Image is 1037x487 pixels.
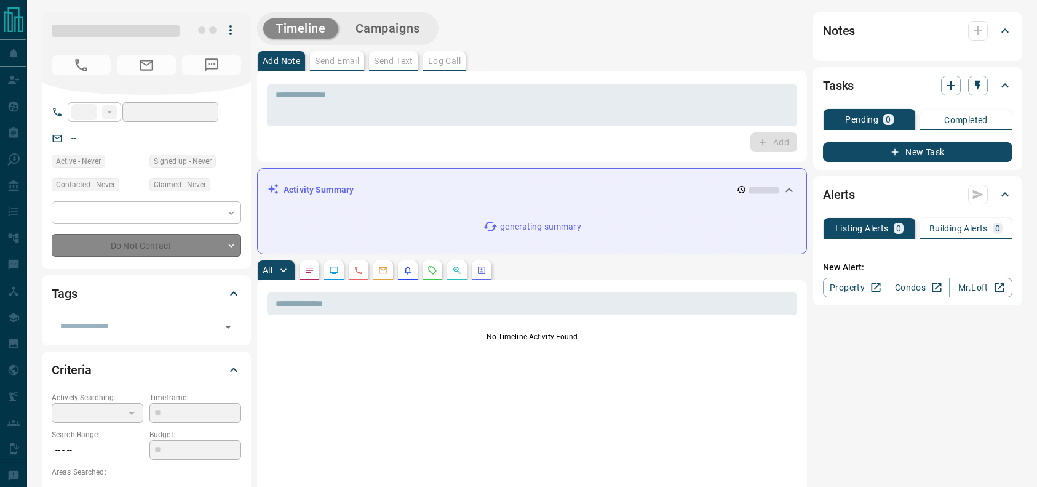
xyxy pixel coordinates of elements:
p: New Alert: [823,261,1012,274]
svg: Notes [304,265,314,275]
div: Do Not Contact [52,234,241,257]
svg: Emails [378,265,388,275]
a: -- [71,133,76,143]
p: Add Note [263,57,300,65]
svg: Calls [354,265,364,275]
h2: Criteria [52,360,92,380]
p: Timeframe: [149,392,241,403]
button: Open [220,318,237,336]
p: -- - -- [52,440,143,461]
p: All [263,266,272,275]
button: Campaigns [343,18,432,39]
h2: Notes [823,21,855,41]
span: Claimed - Never [154,179,206,191]
p: 0 [995,224,1000,233]
p: Building Alerts [929,224,988,233]
h2: Tasks [823,76,854,95]
div: Notes [823,16,1012,46]
svg: Requests [427,265,437,275]
div: Tasks [823,71,1012,100]
p: Search Range: [52,429,143,440]
div: Criteria [52,355,241,385]
p: Completed [944,116,988,124]
svg: Listing Alerts [403,265,413,275]
span: Signed up - Never [154,155,212,167]
button: New Task [823,142,1012,162]
h2: Alerts [823,185,855,204]
div: Alerts [823,180,1012,209]
a: Property [823,278,886,297]
svg: Lead Browsing Activity [329,265,339,275]
svg: Opportunities [452,265,462,275]
p: Activity Summary [284,183,354,196]
div: Activity Summary [268,179,797,201]
button: Timeline [263,18,338,39]
p: 0 [896,224,901,233]
span: No Number [52,55,111,75]
div: Tags [52,279,241,308]
a: Condos [886,278,949,297]
p: generating summary [500,220,581,233]
p: Budget: [149,429,241,440]
span: No Email [117,55,176,75]
p: No Timeline Activity Found [267,331,797,342]
h2: Tags [52,284,77,304]
svg: Agent Actions [477,265,487,275]
span: Contacted - Never [56,179,115,191]
p: Listing Alerts [835,224,889,233]
p: 0 [886,115,891,124]
span: No Number [182,55,241,75]
a: Mr.Loft [949,278,1012,297]
span: Active - Never [56,155,101,167]
p: Areas Searched: [52,467,241,478]
p: Actively Searching: [52,392,143,403]
p: Pending [845,115,878,124]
